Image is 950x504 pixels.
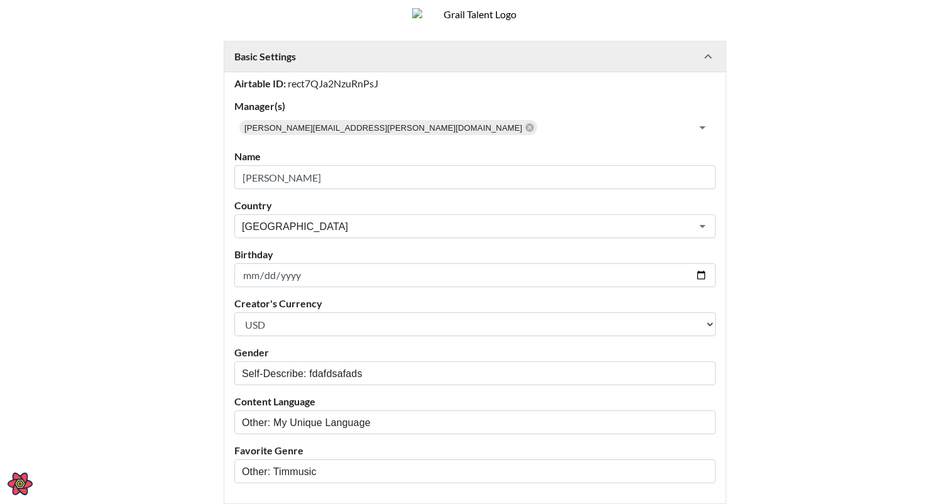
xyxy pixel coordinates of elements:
[234,100,716,112] label: Manager(s)
[239,121,527,135] span: [PERSON_NAME][EMAIL_ADDRESS][PERSON_NAME][DOMAIN_NAME]
[224,41,726,72] div: Basic Settings
[234,248,716,261] label: Birthday
[234,199,716,212] label: Country
[8,471,33,496] button: Open React Query Devtools
[234,50,296,63] strong: Basic Settings
[234,77,716,90] div: rect7QJa2NzuRnPsJ
[694,217,711,235] button: Open
[234,77,286,89] strong: Airtable ID:
[412,8,538,21] img: Grail Talent Logo
[694,119,711,136] button: Open
[234,395,716,408] label: Content Language
[234,297,716,310] label: Creator's Currency
[234,444,716,457] label: Favorite Genre
[234,150,716,163] label: Name
[239,120,537,135] div: [PERSON_NAME][EMAIL_ADDRESS][PERSON_NAME][DOMAIN_NAME]
[234,346,716,359] label: Gender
